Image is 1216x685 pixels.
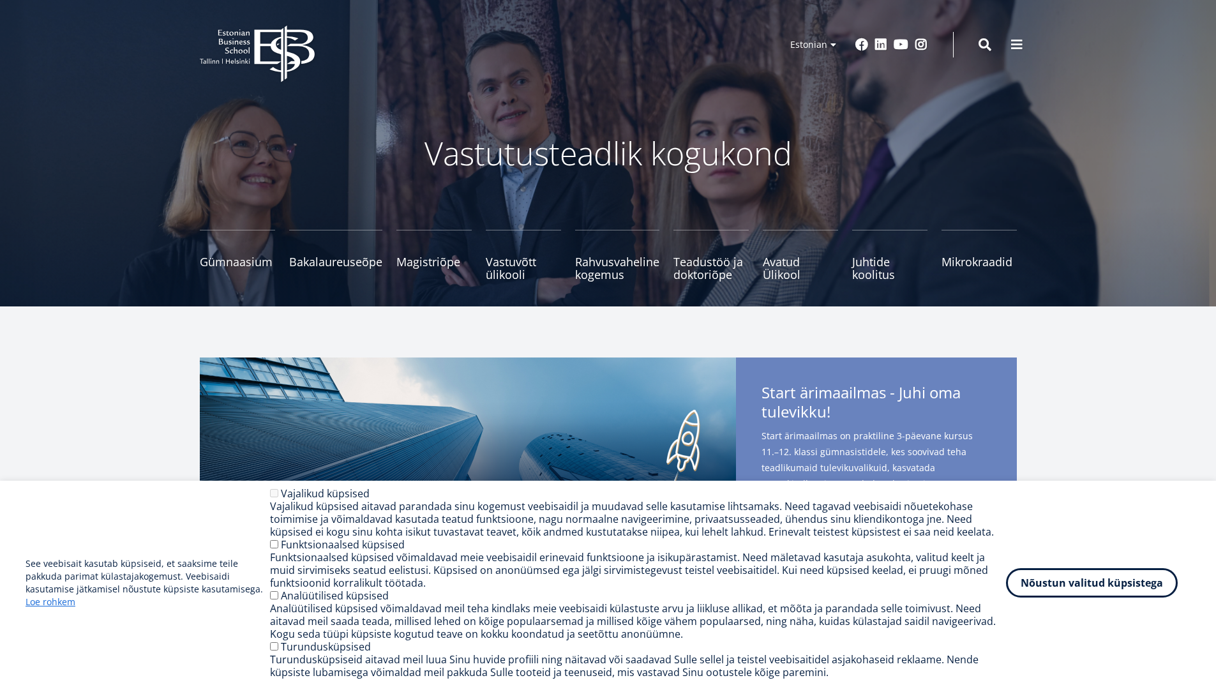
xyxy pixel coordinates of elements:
[200,230,275,281] a: Gümnaasium
[855,38,868,51] a: Facebook
[270,602,1006,640] div: Analüütilised küpsised võimaldavad meil teha kindlaks meie veebisaidi külastuste arvu ja liikluse...
[486,230,561,281] a: Vastuvõtt ülikooli
[673,255,749,281] span: Teadustöö ja doktoriõpe
[270,134,947,172] p: Vastutusteadlik kogukond
[942,255,1017,268] span: Mikrokraadid
[270,653,1006,679] div: Turundusküpsiseid aitavad meil luua Sinu huvide profiili ning näitavad või saadavad Sulle sellel ...
[874,38,887,51] a: Linkedin
[852,255,927,281] span: Juhtide koolitus
[762,402,830,421] span: tulevikku!
[281,538,405,552] label: Funktsionaalsed küpsised
[26,596,75,608] a: Loe rohkem
[852,230,927,281] a: Juhtide koolitus
[270,551,1006,589] div: Funktsionaalsed küpsised võimaldavad meie veebisaidil erinevaid funktsioone ja isikupärastamist. ...
[762,383,991,425] span: Start ärimaailmas - Juhi oma
[673,230,749,281] a: Teadustöö ja doktoriõpe
[281,640,371,654] label: Turundusküpsised
[915,38,927,51] a: Instagram
[763,255,838,281] span: Avatud Ülikool
[281,486,370,501] label: Vajalikud küpsised
[942,230,1017,281] a: Mikrokraadid
[26,557,270,608] p: See veebisait kasutab küpsiseid, et saaksime teile pakkuda parimat külastajakogemust. Veebisaidi ...
[1006,568,1178,598] button: Nõustun valitud küpsistega
[486,255,561,281] span: Vastuvõtt ülikooli
[270,500,1006,538] div: Vajalikud küpsised aitavad parandada sinu kogemust veebisaidil ja muudavad selle kasutamise lihts...
[762,428,991,508] span: Start ärimaailmas on praktiline 3-päevane kursus 11.–12. klassi gümnasistidele, kes soovivad teha...
[396,230,472,281] a: Magistriõpe
[575,255,659,281] span: Rahvusvaheline kogemus
[200,358,736,600] img: Start arimaailmas
[289,230,382,281] a: Bakalaureuseõpe
[894,38,908,51] a: Youtube
[289,255,382,268] span: Bakalaureuseõpe
[575,230,659,281] a: Rahvusvaheline kogemus
[281,589,389,603] label: Analüütilised küpsised
[763,230,838,281] a: Avatud Ülikool
[396,255,472,268] span: Magistriõpe
[200,255,275,268] span: Gümnaasium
